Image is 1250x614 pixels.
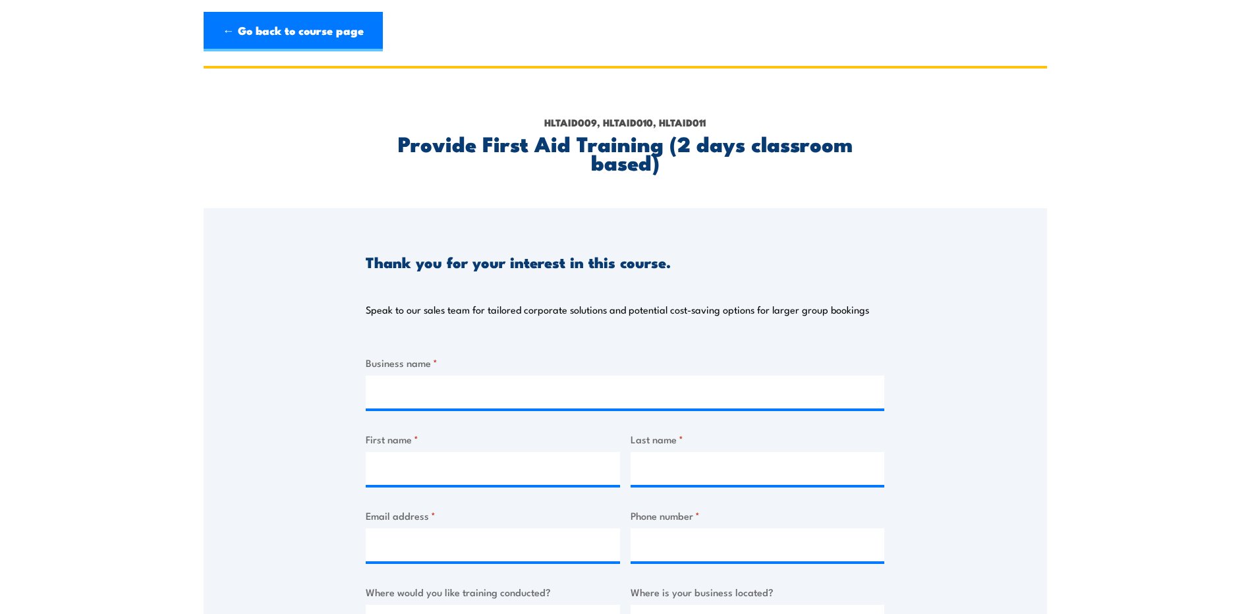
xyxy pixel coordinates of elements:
label: Where would you like training conducted? [366,584,620,600]
label: Business name [366,355,884,370]
label: Phone number [631,508,885,523]
label: First name [366,432,620,447]
p: HLTAID009, HLTAID010, HLTAID011 [366,115,884,130]
a: ← Go back to course page [204,12,383,51]
p: Speak to our sales team for tailored corporate solutions and potential cost-saving options for la... [366,303,869,316]
label: Email address [366,508,620,523]
label: Last name [631,432,885,447]
label: Where is your business located? [631,584,885,600]
h3: Thank you for your interest in this course. [366,254,671,269]
h2: Provide First Aid Training (2 days classroom based) [366,134,884,171]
